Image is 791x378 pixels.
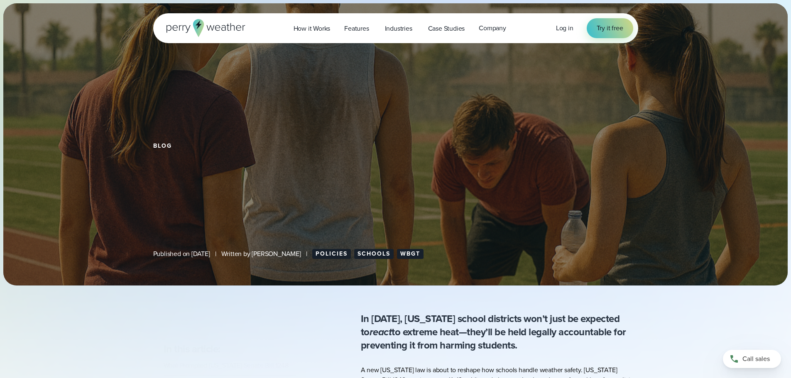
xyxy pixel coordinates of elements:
[287,20,338,37] a: How it Works
[385,24,412,34] span: Industries
[397,249,424,259] a: WBGT
[421,20,472,37] a: Case Studies
[221,249,301,259] span: Written by [PERSON_NAME]
[723,350,781,368] a: Call sales
[215,249,216,259] span: |
[294,24,331,34] span: How it Works
[428,24,465,34] span: Case Studies
[479,23,506,33] span: Company
[153,249,210,259] span: Published on [DATE]
[597,23,623,33] span: Try it free
[361,324,626,353] strong: to extreme heat—they’ll be held legally accountable for preventing it from harming students.
[354,249,394,259] a: Schools
[370,324,392,339] em: react
[312,249,351,259] a: Policies
[556,23,573,33] a: Log in
[306,249,307,259] span: |
[742,354,770,364] span: Call sales
[344,24,369,34] span: Features
[361,311,620,339] strong: In [DATE], [US_STATE] school districts won’t just be expected to
[587,18,633,38] a: Try it free
[153,143,638,149] div: Blog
